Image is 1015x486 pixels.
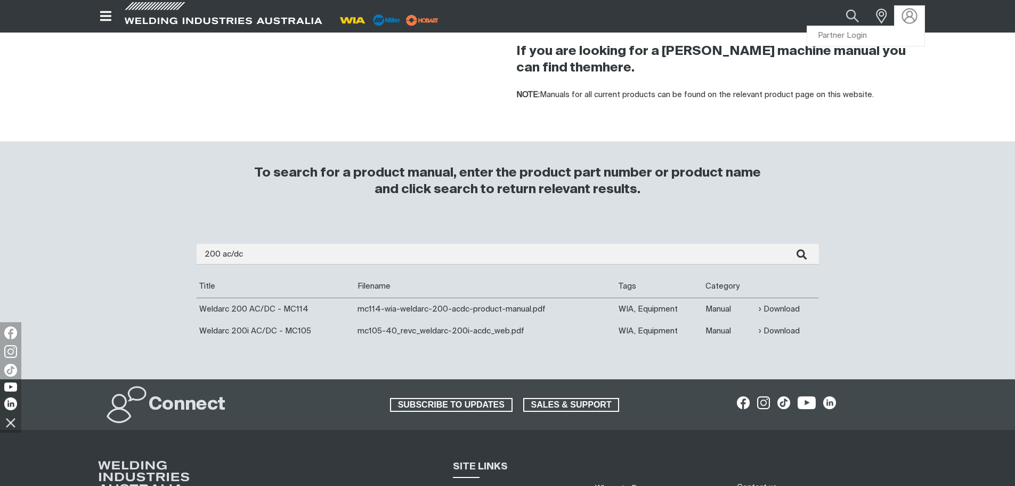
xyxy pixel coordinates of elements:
span: SITE LINKS [453,462,508,472]
td: Manual [703,298,756,320]
img: hide socials [2,413,20,432]
th: Filename [355,275,616,298]
img: LinkedIn [4,397,17,410]
th: Tags [616,275,703,298]
td: Manual [703,320,756,342]
a: SUBSCRIBE TO UPDATES [390,398,513,412]
img: Instagram [4,345,17,358]
td: mc114-wia-weldarc-200-acdc-product-manual.pdf [355,298,616,320]
a: SALES & SUPPORT [523,398,620,412]
a: miller [403,16,442,24]
input: Product name or item number... [821,4,870,28]
td: WIA, Equipment [616,298,703,320]
td: WIA, Equipment [616,320,703,342]
th: Category [703,275,756,298]
td: Weldarc 200i AC/DC - MC105 [197,320,355,342]
button: Search products [834,4,871,28]
h3: To search for a product manual, enter the product part number or product name and click search to... [250,165,766,198]
strong: If you are looking for a [PERSON_NAME] machine manual you can find them [516,45,906,74]
img: Facebook [4,326,17,339]
span: SALES & SUPPORT [524,398,619,412]
strong: NOTE: [516,91,540,99]
td: Weldarc 200 AC/DC - MC114 [197,298,355,320]
img: miller [403,12,442,28]
img: YouTube [4,383,17,392]
img: TikTok [4,364,17,377]
input: Enter search... [197,244,819,265]
th: Title [197,275,355,298]
h2: Connect [149,393,225,417]
a: here. [603,61,635,74]
p: Manuals for all current products can be found on the relevant product page on this website. [516,89,920,101]
a: Download [759,325,800,337]
a: Partner Login [807,26,924,46]
a: Download [759,303,800,315]
td: mc105-40_revc_weldarc-200i-acdc_web.pdf [355,320,616,342]
span: SUBSCRIBE TO UPDATES [391,398,511,412]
